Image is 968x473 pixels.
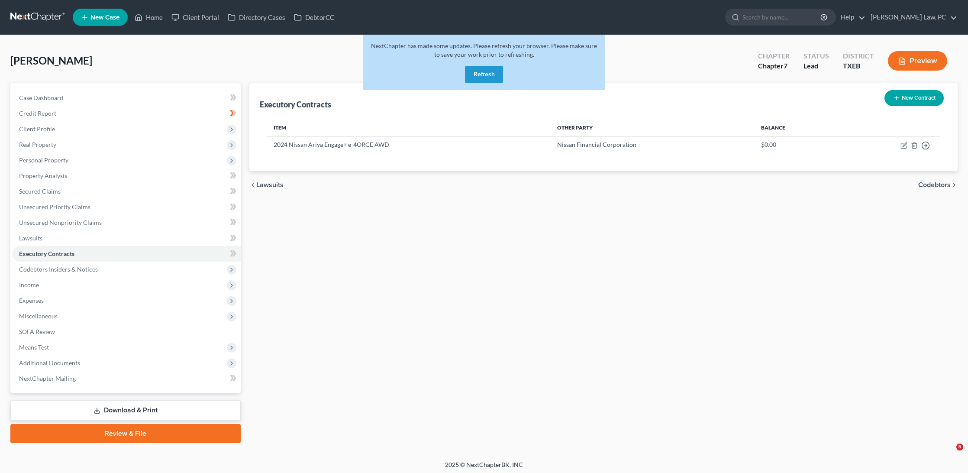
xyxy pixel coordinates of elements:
[10,400,241,421] a: Download & Print
[12,184,241,199] a: Secured Claims
[12,215,241,230] a: Unsecured Nonpriority Claims
[90,14,119,21] span: New Case
[130,10,167,25] a: Home
[10,424,241,443] a: Review & File
[19,297,44,304] span: Expenses
[19,234,42,242] span: Lawsuits
[19,250,74,257] span: Executory Contracts
[290,10,339,25] a: DebtorCC
[758,51,790,61] div: Chapter
[12,168,241,184] a: Property Analysis
[256,181,284,188] span: Lawsuits
[260,99,331,110] div: Executory Contracts
[267,119,550,136] th: Item
[19,172,67,179] span: Property Analysis
[19,219,102,226] span: Unsecured Nonpriority Claims
[754,119,838,136] th: Balance
[249,181,284,188] button: chevron_left Lawsuits
[223,10,290,25] a: Directory Cases
[19,359,80,366] span: Additional Documents
[918,181,951,188] span: Codebtors
[884,90,944,106] button: New Contract
[758,61,790,71] div: Chapter
[19,125,55,133] span: Client Profile
[19,312,58,320] span: Miscellaneous
[12,246,241,262] a: Executory Contracts
[12,371,241,386] a: NextChapter Mailing
[550,119,754,136] th: Other Party
[784,62,787,70] span: 7
[19,188,61,195] span: Secured Claims
[742,9,822,25] input: Search by name...
[866,10,957,25] a: [PERSON_NAME] Law, PC
[12,199,241,215] a: Unsecured Priority Claims
[956,444,963,450] span: 5
[19,343,49,351] span: Means Test
[19,281,39,288] span: Income
[803,61,829,71] div: Lead
[550,136,754,153] td: Nissan Financial Corporation
[267,136,550,153] td: 2024 Nissan Ariya Engage+ e-4ORCE AWD
[12,324,241,340] a: SOFA Review
[843,61,874,71] div: TXEB
[754,136,838,153] td: $0.00
[19,141,56,148] span: Real Property
[19,110,56,117] span: Credit Report
[19,375,76,382] span: NextChapter Mailing
[19,266,98,273] span: Codebtors Insiders & Notices
[12,230,241,246] a: Lawsuits
[843,51,874,61] div: District
[167,10,223,25] a: Client Portal
[836,10,865,25] a: Help
[939,444,959,464] iframe: Intercom live chat
[12,90,241,106] a: Case Dashboard
[465,66,503,83] button: Refresh
[803,51,829,61] div: Status
[918,181,958,188] button: Codebtors chevron_right
[951,181,958,188] i: chevron_right
[371,42,597,58] span: NextChapter has made some updates. Please refresh your browser. Please make sure to save your wor...
[19,156,68,164] span: Personal Property
[19,328,55,335] span: SOFA Review
[888,51,947,71] button: Preview
[19,94,63,101] span: Case Dashboard
[249,181,256,188] i: chevron_left
[19,203,90,211] span: Unsecured Priority Claims
[12,106,241,121] a: Credit Report
[10,54,92,67] span: [PERSON_NAME]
